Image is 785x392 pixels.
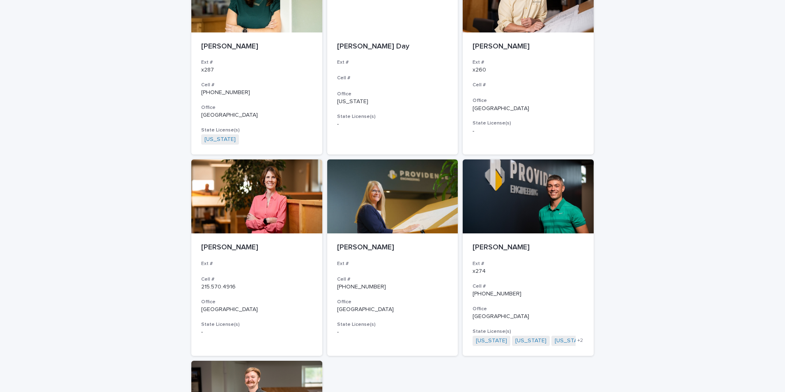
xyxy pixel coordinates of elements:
h3: State License(s) [201,321,312,328]
h3: State License(s) [473,120,584,127]
p: [GEOGRAPHIC_DATA] [201,112,312,119]
p: [PERSON_NAME] [201,42,312,51]
a: [US_STATE] [555,337,586,344]
a: x274 [473,268,486,274]
h3: Cell # [201,276,312,283]
a: [PERSON_NAME]Ext #Cell #[PHONE_NUMBER]Office[GEOGRAPHIC_DATA]State License(s)- [327,159,458,356]
h3: State License(s) [337,321,448,328]
h3: Office [201,104,312,111]
h3: Cell # [473,283,584,290]
a: [PHONE_NUMBER] [337,284,386,290]
span: + 2 [577,338,583,343]
a: x260 [473,67,486,73]
a: [US_STATE] [515,337,546,344]
h3: Ext # [201,59,312,66]
a: [PHONE_NUMBER] [473,291,521,297]
p: - [337,329,448,336]
a: 215.570.4916 [201,284,236,290]
p: [PERSON_NAME] [473,243,584,252]
a: [PERSON_NAME]Ext #Cell #215.570.4916Office[GEOGRAPHIC_DATA]State License(s)- [191,159,322,356]
h3: Cell # [473,82,584,88]
a: [US_STATE] [204,136,236,143]
p: [GEOGRAPHIC_DATA] [337,306,448,313]
p: [PERSON_NAME] [473,42,584,51]
h3: Office [473,97,584,104]
p: [US_STATE] [337,98,448,105]
p: - [473,128,584,135]
h3: Office [473,306,584,312]
p: [PERSON_NAME] [201,243,312,252]
p: [GEOGRAPHIC_DATA] [201,306,312,313]
h3: Office [337,299,448,305]
h3: State License(s) [473,328,584,335]
h3: Office [337,91,448,97]
h3: Ext # [337,261,448,267]
h3: Office [201,299,312,305]
p: - [201,329,312,336]
p: [GEOGRAPHIC_DATA] [473,105,584,112]
h3: Ext # [337,59,448,66]
h3: State License(s) [337,113,448,120]
a: [US_STATE] [476,337,507,344]
a: x287 [201,67,214,73]
p: - [337,121,448,128]
a: [PERSON_NAME]Ext #x274Cell #[PHONE_NUMBER]Office[GEOGRAPHIC_DATA]State License(s)[US_STATE] [US_S... [463,159,594,356]
p: [PERSON_NAME] [337,243,448,252]
h3: Cell # [337,276,448,283]
h3: Ext # [473,261,584,267]
h3: Ext # [201,261,312,267]
h3: Cell # [201,82,312,88]
a: [PHONE_NUMBER] [201,90,250,95]
h3: State License(s) [201,127,312,134]
h3: Ext # [473,59,584,66]
p: [GEOGRAPHIC_DATA] [473,313,584,320]
h3: Cell # [337,75,448,81]
p: [PERSON_NAME] Day [337,42,448,51]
